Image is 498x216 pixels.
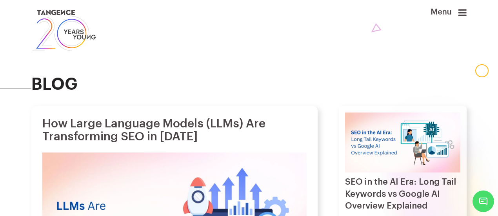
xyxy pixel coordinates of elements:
[345,178,456,211] a: SEO in the AI Era: Long Tail Keywords vs Google AI Overview Explained
[42,117,307,143] h1: How Large Language Models (LLMs) Are Transforming SEO in [DATE]
[31,8,96,53] img: logo SVG
[345,113,460,172] img: SEO in the AI Era: Long Tail Keywords vs Google AI Overview Explained
[31,75,467,93] h2: blog
[473,191,494,212] span: Chat Widget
